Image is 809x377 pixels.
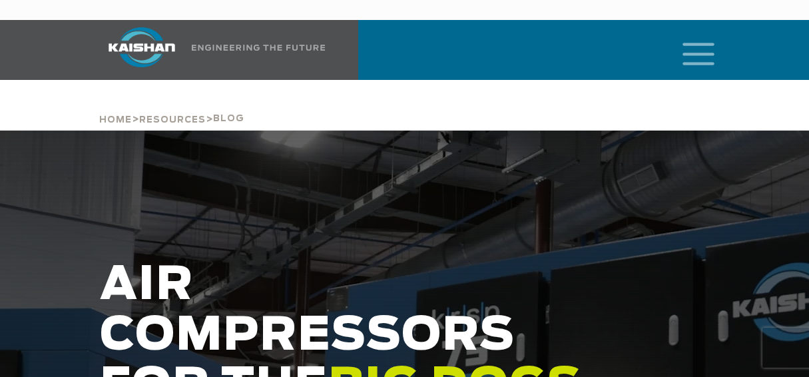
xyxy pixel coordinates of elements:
a: Resources [139,113,206,125]
span: Resources [139,116,206,125]
img: kaishan logo [92,27,192,67]
a: Kaishan USA [92,20,328,80]
div: > > [99,80,244,131]
span: Blog [213,115,244,123]
span: Home [99,116,132,125]
a: Home [99,113,132,125]
img: Engineering the future [192,45,325,51]
a: mobile menu [677,39,700,61]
